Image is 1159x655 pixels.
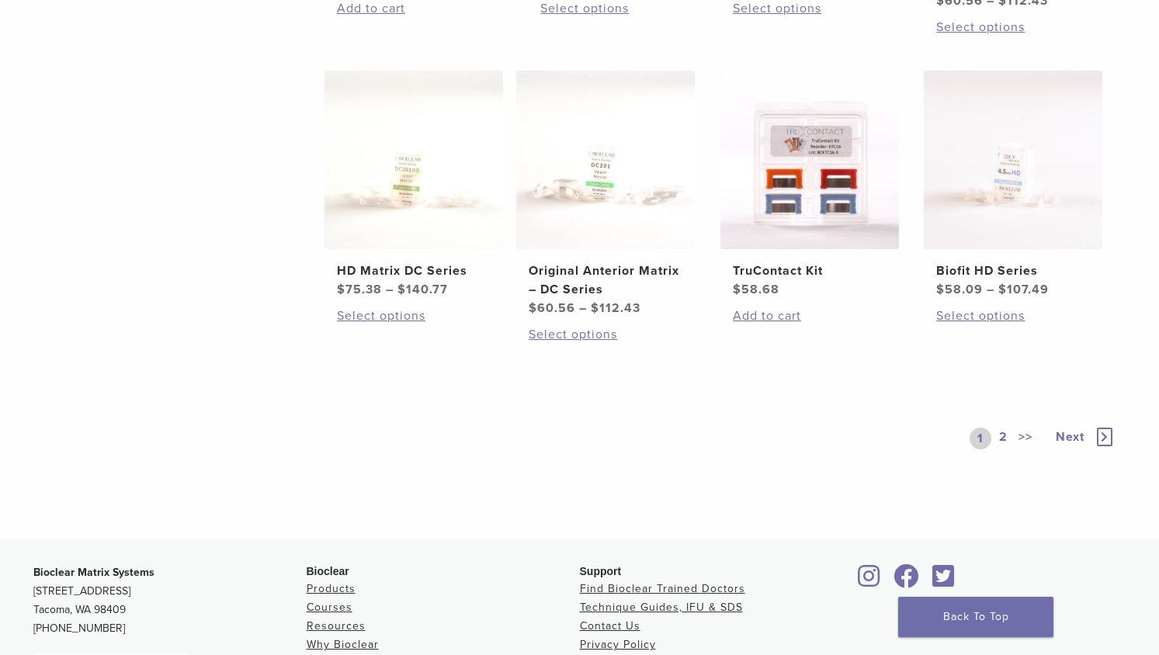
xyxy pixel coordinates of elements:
[33,566,154,579] strong: Bioclear Matrix Systems
[529,325,682,344] a: Select options for “Original Anterior Matrix - DC Series”
[733,282,741,297] span: $
[591,300,640,316] bdi: 112.43
[936,262,1090,280] h2: Biofit HD Series
[580,565,622,577] span: Support
[580,638,656,651] a: Privacy Policy
[923,71,1104,299] a: Biofit HD SeriesBiofit HD Series
[397,282,406,297] span: $
[529,300,537,316] span: $
[307,601,352,614] a: Courses
[928,574,960,589] a: Bioclear
[324,71,503,249] img: HD Matrix DC Series
[733,282,779,297] bdi: 58.68
[936,282,945,297] span: $
[580,582,745,595] a: Find Bioclear Trained Doctors
[580,601,743,614] a: Technique Guides, IFU & SDS
[33,563,307,638] p: [STREET_ADDRESS] Tacoma, WA 98409 [PHONE_NUMBER]
[936,307,1090,325] a: Select options for “Biofit HD Series”
[337,282,382,297] bdi: 75.38
[515,71,696,317] a: Original Anterior Matrix - DC SeriesOriginal Anterior Matrix – DC Series
[998,282,1007,297] span: $
[936,18,1090,36] a: Select options for “Original Anterior Matrix - A Series”
[337,262,491,280] h2: HD Matrix DC Series
[853,574,886,589] a: Bioclear
[307,582,356,595] a: Products
[591,300,599,316] span: $
[529,300,575,316] bdi: 60.56
[580,619,640,632] a: Contact Us
[529,262,682,299] h2: Original Anterior Matrix – DC Series
[924,71,1102,249] img: Biofit HD Series
[1015,428,1036,449] a: >>
[397,282,448,297] bdi: 140.77
[889,574,925,589] a: Bioclear
[733,307,887,325] a: Add to cart: “TruContact Kit”
[936,282,983,297] bdi: 58.09
[307,638,379,651] a: Why Bioclear
[996,428,1011,449] a: 2
[970,428,991,449] a: 1
[337,282,345,297] span: $
[720,71,899,249] img: TruContact Kit
[324,71,505,299] a: HD Matrix DC SeriesHD Matrix DC Series
[579,300,587,316] span: –
[998,282,1049,297] bdi: 107.49
[386,282,394,297] span: –
[987,282,994,297] span: –
[337,307,491,325] a: Select options for “HD Matrix DC Series”
[898,597,1053,637] a: Back To Top
[307,619,366,632] a: Resources
[516,71,695,249] img: Original Anterior Matrix - DC Series
[720,71,900,299] a: TruContact KitTruContact Kit $58.68
[1056,429,1084,445] span: Next
[733,262,887,280] h2: TruContact Kit
[307,565,349,577] span: Bioclear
